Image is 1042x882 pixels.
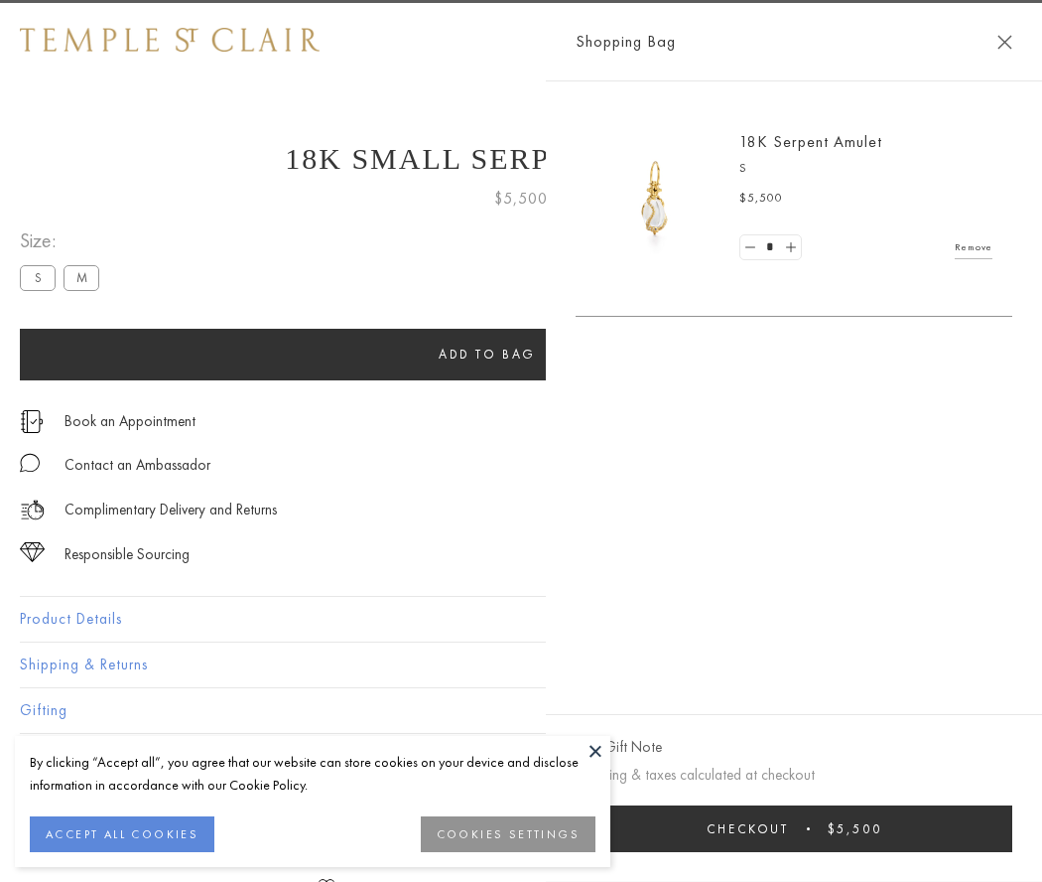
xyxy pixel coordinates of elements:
span: Add to bag [439,346,536,363]
img: icon_delivery.svg [20,498,45,522]
label: S [20,265,56,290]
button: Gifting [20,688,1022,733]
button: Add to bag [20,329,955,380]
p: Shipping & taxes calculated at checkout [576,763,1012,788]
span: $5,500 [494,186,548,212]
img: MessageIcon-01_2.svg [20,453,40,473]
h1: 18K Small Serpent Amulet [20,142,1022,176]
div: Responsible Sourcing [65,542,190,567]
button: Add Gift Note [576,735,662,760]
img: P51836-E11SERPPV [595,139,715,258]
a: 18K Serpent Amulet [739,131,882,152]
button: Product Details [20,597,1022,642]
a: Remove [955,236,992,258]
span: Checkout [707,820,789,837]
div: Contact an Ambassador [65,453,210,478]
span: $5,500 [828,820,882,837]
button: ACCEPT ALL COOKIES [30,816,214,852]
label: M [64,265,99,290]
div: By clicking “Accept all”, you agree that our website can store cookies on your device and disclos... [30,751,595,797]
span: Size: [20,224,107,257]
p: S [739,159,992,179]
span: $5,500 [739,189,783,209]
span: Shopping Bag [576,29,676,55]
button: Checkout $5,500 [576,806,1012,852]
img: icon_sourcing.svg [20,542,45,562]
a: Set quantity to 0 [740,235,760,260]
button: COOKIES SETTINGS [421,816,595,852]
a: Set quantity to 2 [780,235,800,260]
a: Book an Appointment [65,410,195,432]
img: icon_appointment.svg [20,410,44,433]
button: Close Shopping Bag [997,35,1012,50]
button: Shipping & Returns [20,643,1022,687]
p: Complimentary Delivery and Returns [65,498,277,522]
img: Temple St. Clair [20,28,320,52]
